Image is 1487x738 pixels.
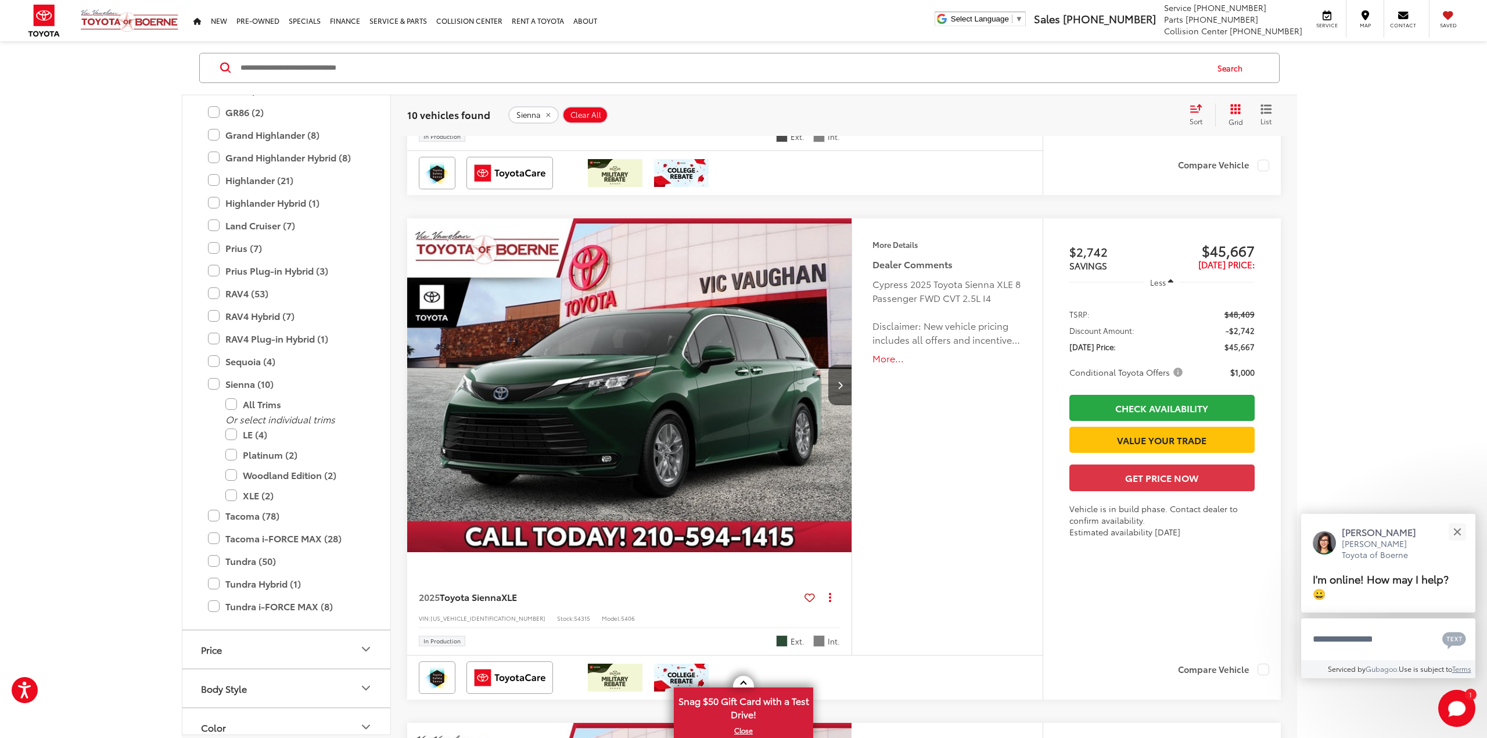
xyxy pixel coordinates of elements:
[1469,692,1472,697] span: 1
[1438,690,1475,727] svg: Start Chat
[1445,520,1470,545] button: Close
[1439,626,1470,652] button: Chat with SMS
[1301,514,1475,678] div: Close[PERSON_NAME][PERSON_NAME] Toyota of BoerneI'm online! How may I help? 😀Type your messageCha...
[1301,618,1475,660] textarea: Type your message
[1452,664,1471,674] a: Terms
[1399,664,1452,674] span: Use is subject to
[1313,571,1449,601] span: I'm online! How may I help? 😀
[1442,631,1466,649] svg: Text
[1438,690,1475,727] button: Toggle Chat Window
[1342,538,1428,561] p: [PERSON_NAME] Toyota of Boerne
[1328,664,1366,674] span: Serviced by
[1366,664,1399,674] a: Gubagoo.
[675,689,812,724] span: Snag $50 Gift Card with a Test Drive!
[1342,525,1428,538] p: [PERSON_NAME]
